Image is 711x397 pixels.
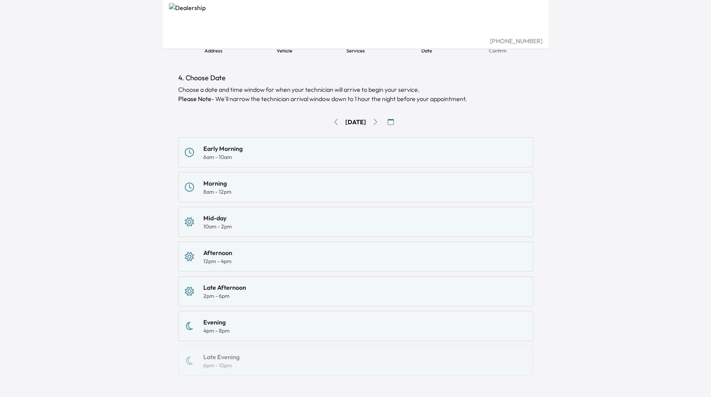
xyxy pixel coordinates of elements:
[178,94,533,103] p: - We'll narrow the technician arrival window down to 1 hour the night before your appointment.
[330,116,342,128] button: Go to previous day
[203,257,232,265] div: 12pm - 4pm
[203,188,231,196] div: 8am - 12pm
[345,117,366,127] div: [DATE]
[369,116,382,128] button: Go to next day
[421,47,432,54] span: Date
[169,36,542,46] div: [PHONE_NUMBER]
[203,318,230,327] div: Evening
[346,47,365,54] span: Services
[203,283,246,292] div: Late Afternoon
[178,73,533,83] h1: 4. Choose Date
[203,248,232,257] div: Afternoon
[203,144,243,153] div: Early Morning
[203,153,243,161] div: 6am - 10am
[489,47,507,54] span: Confirm
[178,85,533,103] div: Choose a date and time window for when your technician will arrive to begin your service.
[203,292,246,300] div: 2pm - 6pm
[178,95,211,103] b: Please Note
[203,327,230,334] div: 4pm - 8pm
[203,179,231,188] div: Morning
[169,3,542,36] img: Dealership
[204,47,223,54] span: Address
[203,223,232,230] div: 10am - 2pm
[277,47,292,54] span: Vehicle
[203,213,232,223] div: Mid-day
